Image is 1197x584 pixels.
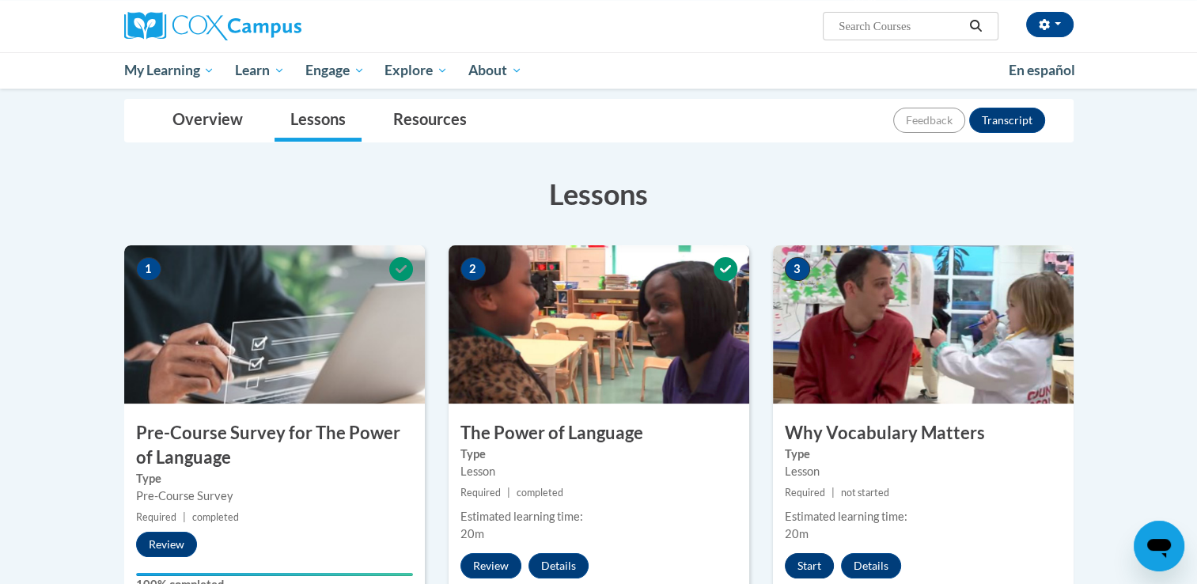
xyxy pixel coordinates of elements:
[374,52,458,89] a: Explore
[124,421,425,470] h3: Pre-Course Survey for The Power of Language
[785,257,810,281] span: 3
[136,511,176,523] span: Required
[773,421,1074,446] h3: Why Vocabulary Matters
[183,511,186,523] span: |
[528,553,589,578] button: Details
[136,470,413,487] label: Type
[136,487,413,505] div: Pre-Course Survey
[1134,521,1184,571] iframe: Button to launch messaging window
[785,463,1062,480] div: Lesson
[1026,12,1074,37] button: Account Settings
[964,17,987,36] button: Search
[458,52,532,89] a: About
[460,257,486,281] span: 2
[449,245,749,404] img: Course Image
[460,508,737,525] div: Estimated learning time:
[124,12,301,40] img: Cox Campus
[841,553,901,578] button: Details
[460,446,737,463] label: Type
[841,487,889,499] span: not started
[136,257,161,281] span: 1
[460,487,501,499] span: Required
[114,52,225,89] a: My Learning
[785,487,825,499] span: Required
[235,61,285,80] span: Learn
[773,245,1074,404] img: Course Image
[785,527,809,540] span: 20m
[507,487,510,499] span: |
[384,61,448,80] span: Explore
[460,553,521,578] button: Review
[124,12,425,40] a: Cox Campus
[192,511,239,523] span: completed
[468,61,522,80] span: About
[305,61,365,80] span: Engage
[837,17,964,36] input: Search Courses
[1009,62,1075,78] span: En español
[460,527,484,540] span: 20m
[893,108,965,133] button: Feedback
[124,174,1074,214] h3: Lessons
[449,421,749,446] h3: The Power of Language
[157,100,259,142] a: Overview
[377,100,483,142] a: Resources
[785,553,834,578] button: Start
[295,52,375,89] a: Engage
[998,54,1085,87] a: En español
[275,100,362,142] a: Lessons
[124,245,425,404] img: Course Image
[785,508,1062,525] div: Estimated learning time:
[136,573,413,576] div: Your progress
[831,487,835,499] span: |
[100,52,1097,89] div: Main menu
[517,487,563,499] span: completed
[123,61,214,80] span: My Learning
[225,52,295,89] a: Learn
[969,108,1045,133] button: Transcript
[460,463,737,480] div: Lesson
[136,532,197,557] button: Review
[785,446,1062,463] label: Type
